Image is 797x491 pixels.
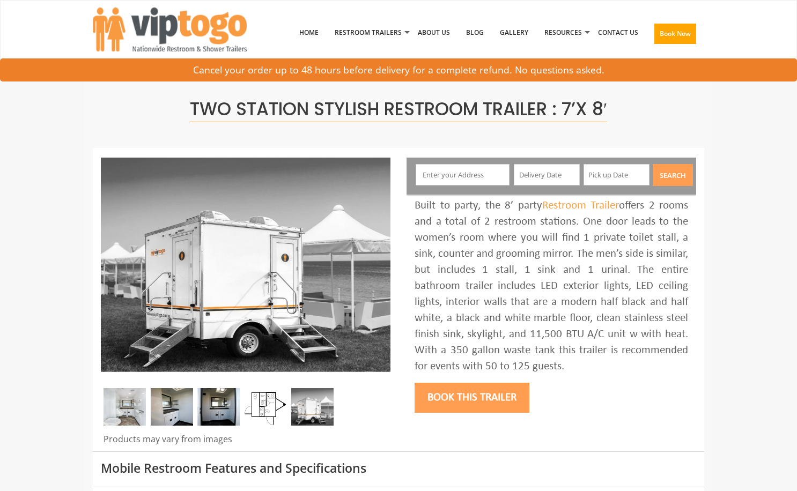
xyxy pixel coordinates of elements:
[245,388,287,426] img: Floor Plan of 2 station Mini restroom with sink and toilet
[492,5,536,61] a: Gallery
[327,5,410,61] a: Restroom Trailers
[646,5,704,67] a: Book Now
[101,433,390,451] div: Products may vary from images
[415,198,688,375] div: Built to party, the 8’ party offers 2 rooms and a total of 2 restroom stations. One door leads to...
[291,388,334,426] img: A mini restroom trailer with two separate stations and separate doors for males and females
[416,164,510,185] input: Enter your Address
[190,96,607,122] span: Two Station Stylish Restroom Trailer : 7’x 8′
[654,24,696,44] button: Book Now
[101,462,696,475] h3: Mobile Restroom Features and Specifications
[197,388,240,426] img: DSC_0004_email
[542,200,619,211] a: Restroom Trailer
[93,8,247,51] img: VIPTOGO
[101,158,390,372] img: A mini restroom trailer with two separate stations and separate doors for males and females
[536,5,590,61] a: Resources
[410,5,458,61] a: About Us
[584,164,650,185] input: Pick up Date
[458,5,492,61] a: Blog
[590,5,646,61] a: Contact Us
[653,164,693,186] button: Search
[415,383,529,413] button: Book this trailer
[291,5,327,61] a: Home
[514,164,580,185] input: Delivery Date
[104,388,146,426] img: Inside of complete restroom with a stall, a urinal, tissue holders, cabinets and mirror
[151,388,193,426] img: DSC_0016_email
